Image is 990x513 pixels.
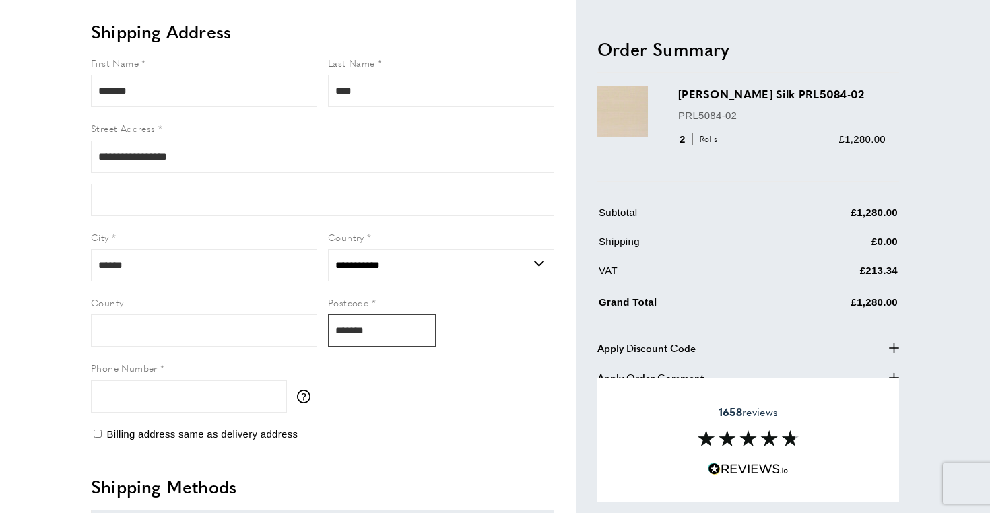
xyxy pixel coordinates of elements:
img: Britton Silk PRL5084-02 [597,86,648,137]
span: First Name [91,56,139,69]
span: Phone Number [91,361,158,374]
span: City [91,230,109,244]
td: £213.34 [765,262,898,288]
button: More information [297,390,317,403]
img: Reviews section [698,430,799,446]
h2: Shipping Address [91,20,554,44]
span: Apply Discount Code [597,339,696,355]
span: Street Address [91,121,156,135]
span: £1,280.00 [839,133,886,144]
td: Subtotal [599,204,764,230]
span: reviews [719,405,778,419]
span: Last Name [328,56,375,69]
td: Grand Total [599,291,764,320]
span: Billing address same as delivery address [106,428,298,440]
span: County [91,296,123,309]
h3: [PERSON_NAME] Silk PRL5084-02 [678,86,886,102]
span: Postcode [328,296,368,309]
img: Reviews.io 5 stars [708,463,789,475]
strong: 1658 [719,404,742,419]
span: Rolls [692,133,721,145]
div: 2 [678,131,722,147]
td: £0.00 [765,233,898,259]
p: PRL5084-02 [678,107,886,123]
td: VAT [599,262,764,288]
span: Country [328,230,364,244]
h2: Order Summary [597,36,899,61]
td: £1,280.00 [765,291,898,320]
input: Billing address same as delivery address [94,430,102,438]
span: Apply Order Comment [597,369,704,385]
h2: Shipping Methods [91,475,554,499]
td: Shipping [599,233,764,259]
td: £1,280.00 [765,204,898,230]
